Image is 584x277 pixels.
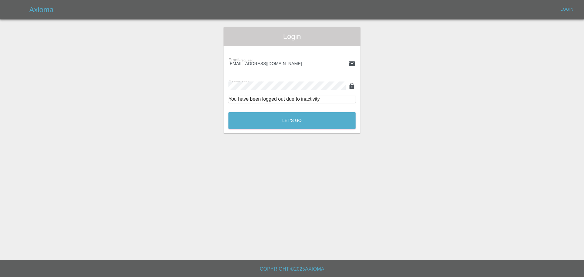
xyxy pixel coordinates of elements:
h6: Copyright © 2025 Axioma [5,265,579,273]
small: (required) [239,58,255,62]
h5: Axioma [29,5,54,15]
span: Email [228,57,254,62]
span: Login [228,32,356,41]
button: Let's Go [228,112,356,129]
a: Login [557,5,577,14]
small: (required) [248,81,263,84]
div: You have been logged out due to inactivity [228,95,356,103]
span: Password [228,80,262,85]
